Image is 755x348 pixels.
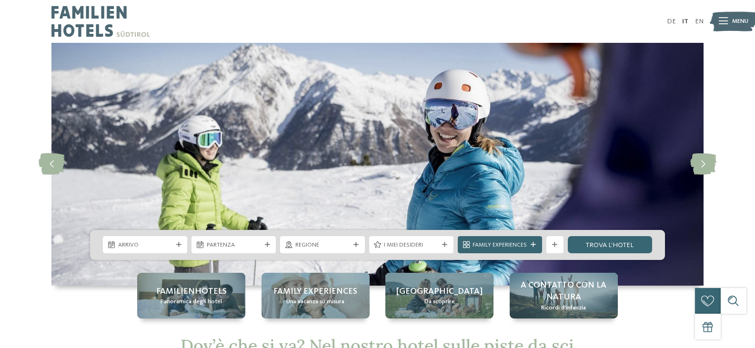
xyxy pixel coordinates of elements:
[396,286,483,298] span: [GEOGRAPHIC_DATA]
[667,18,676,25] a: DE
[51,43,704,286] img: Hotel sulle piste da sci per bambini: divertimento senza confini
[384,241,438,249] span: I miei desideri
[695,18,704,25] a: EN
[137,273,245,318] a: Hotel sulle piste da sci per bambini: divertimento senza confini Familienhotels Panoramica degli ...
[262,273,370,318] a: Hotel sulle piste da sci per bambini: divertimento senza confini Family experiences Una vacanza s...
[161,298,222,306] span: Panoramica degli hotel
[473,241,527,249] span: Family Experiences
[424,298,455,306] span: Da scoprire
[207,241,261,249] span: Partenza
[295,241,350,249] span: Regione
[518,279,609,303] span: A contatto con la natura
[156,286,227,298] span: Familienhotels
[682,18,688,25] a: IT
[568,236,652,253] a: trova l’hotel
[286,298,344,306] span: Una vacanza su misura
[273,286,357,298] span: Family experiences
[118,241,172,249] span: Arrivo
[541,304,586,312] span: Ricordi d’infanzia
[385,273,493,318] a: Hotel sulle piste da sci per bambini: divertimento senza confini [GEOGRAPHIC_DATA] Da scoprire
[732,17,748,26] span: Menu
[510,273,618,318] a: Hotel sulle piste da sci per bambini: divertimento senza confini A contatto con la natura Ricordi...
